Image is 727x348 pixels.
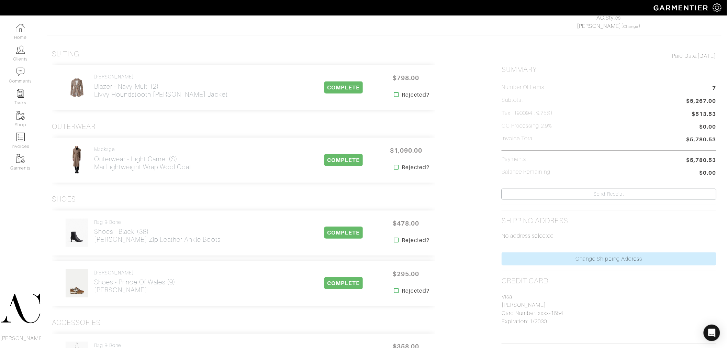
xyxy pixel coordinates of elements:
h4: rag & bone [94,219,221,225]
h2: Shoes - Black (38) [PERSON_NAME] Zip Leather Ankle Boots [94,228,221,243]
a: rag & bone Shoes - Black (38)[PERSON_NAME] Zip Leather Ankle Boots [94,219,221,244]
p: Visa [PERSON_NAME] Card Number: xxxx-1654 Expiration: 1/2030 [502,293,716,326]
a: Mackage Outerwear - Light Camel (S)Mai Lightweight Wrap Wool Coat [94,146,192,171]
div: [DATE] [502,52,716,60]
img: garmentier-logo-header-white-b43fb05a5012e4ada735d5af1a66efaba907eab6374d6393d1fbf88cb4ef424d.png [650,2,713,14]
h2: Blazer - Navy Multi (2) Livvy Houndstooth [PERSON_NAME] Jacket [94,83,228,98]
a: Send Receipt [502,189,716,199]
div: Open Intercom Messenger [704,325,720,341]
span: COMPLETE [324,81,362,94]
h2: Shoes - Prince of Wales (9) [PERSON_NAME] [94,278,176,294]
span: $0.00 [700,123,716,132]
h3: Outerwear [52,122,96,131]
a: AC.Styles [597,15,621,21]
img: DqYrs7c5snhDM8Gg8Sx2Cfvd [65,269,88,298]
h4: [PERSON_NAME] [94,74,228,80]
a: [PERSON_NAME] Shoes - Prince of Wales (9)[PERSON_NAME] [94,270,176,294]
strong: Rejected? [402,163,429,172]
h5: Balance Remaining [502,169,550,175]
img: garments-icon-b7da505a4dc4fd61783c78ac3ca0ef83fa9d6f193b1c9dc38574b1d14d53ca28.png [16,154,25,163]
img: orders-icon-0abe47150d42831381b5fb84f609e132dff9fe21cb692f30cb5eec754e2cba89.png [16,133,25,141]
h5: Payments [502,156,526,163]
span: $1,090.00 [385,143,427,158]
span: $0.00 [700,169,716,178]
strong: Rejected? [402,287,429,295]
h4: [PERSON_NAME] [94,270,176,276]
img: G7K1Z6PhQ5ExxnWm7tDyxv7T [65,218,89,247]
span: 7 [713,84,716,94]
h5: Subtotal [502,97,523,104]
h3: Accessories [52,318,101,327]
h4: Mackage [94,146,192,152]
h5: Invoice Total [502,135,534,142]
p: No address selected [502,232,716,240]
h3: Shoes [52,195,76,204]
img: comment-icon-a0a6a9ef722e966f86d9cbdc48e553b5cf19dbc54f86b18d962a5391bc8f6eb6.png [16,67,25,76]
img: KHyWDv64iymujdMkbqkRbzuj [65,146,89,175]
img: TAMbF7AEZpZFMREswUZ7curi [65,73,88,102]
span: $5,267.00 [686,97,716,106]
div: ( ) [504,14,713,30]
span: COMPLETE [324,277,362,289]
a: [PERSON_NAME] [577,23,622,29]
strong: Rejected? [402,91,429,99]
h2: Shipping Address [502,217,568,225]
img: dashboard-icon-dbcd8f5a0b271acd01030246c82b418ddd0df26cd7fceb0bd07c9910d44c42f6.png [16,24,25,32]
h3: Suiting [52,50,79,58]
span: $798.00 [385,70,427,85]
h2: Summary [502,65,716,74]
span: Paid Date: [672,53,698,59]
a: Change Shipping Address [502,252,716,265]
img: clients-icon-6bae9207a08558b7cb47a8932f037763ab4055f8c8b6bfacd5dc20c3e0201464.png [16,45,25,54]
span: $295.00 [385,267,427,281]
span: COMPLETE [324,154,362,166]
h2: Credit Card [502,277,549,285]
img: gear-icon-white-bd11855cb880d31180b6d7d6211b90ccbf57a29d726f0c71d8c61bd08dd39cc2.png [713,3,722,12]
h2: Outerwear - Light Camel (S) Mai Lightweight Wrap Wool Coat [94,155,192,171]
img: garments-icon-b7da505a4dc4fd61783c78ac3ca0ef83fa9d6f193b1c9dc38574b1d14d53ca28.png [16,111,25,120]
span: $513.53 [692,110,716,118]
h5: CC Processing 2.9% [502,123,552,129]
span: $5,780.53 [686,135,716,145]
h5: Tax (90094 : 9.75%) [502,110,553,117]
h5: Number of Items [502,84,544,91]
strong: Rejected? [402,236,429,244]
img: reminder-icon-8004d30b9f0a5d33ae49ab947aed9ed385cf756f9e5892f1edd6e32f2345188e.png [16,89,25,98]
a: Change [624,24,639,29]
a: [PERSON_NAME] Blazer - Navy Multi (2)Livvy Houndstooth [PERSON_NAME] Jacket [94,74,228,98]
span: $5,780.53 [686,156,716,164]
span: $478.00 [385,216,427,231]
span: COMPLETE [324,227,362,239]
